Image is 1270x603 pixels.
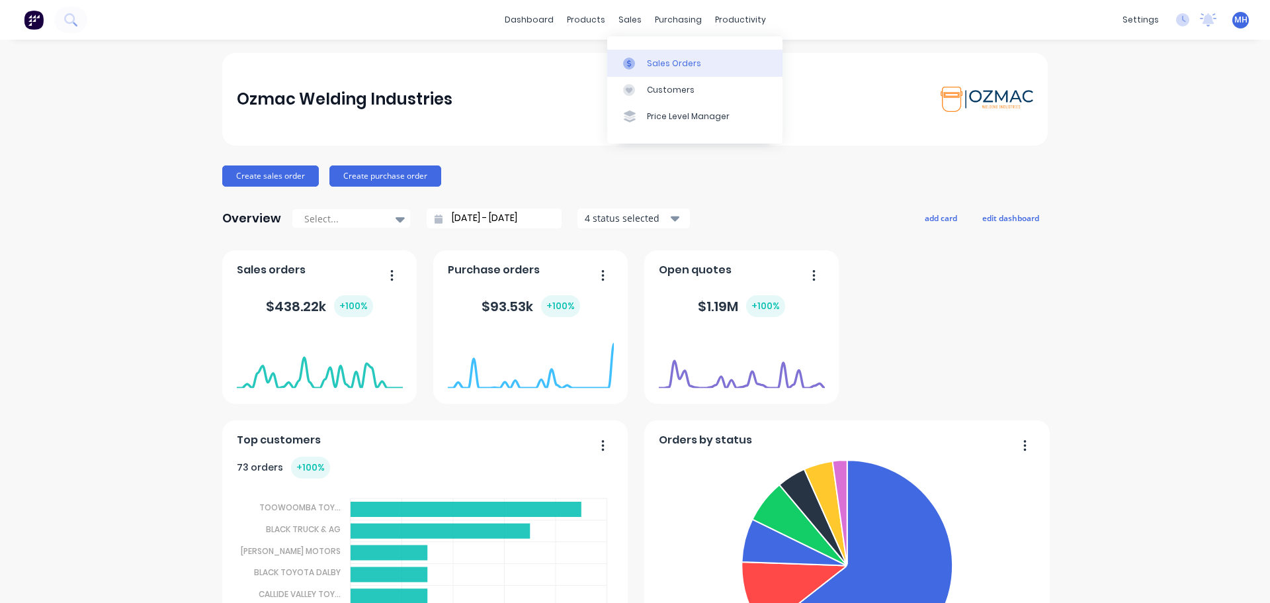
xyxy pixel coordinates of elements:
[560,10,612,30] div: products
[585,211,668,225] div: 4 status selected
[222,165,319,187] button: Create sales order
[254,567,341,578] tspan: BLACK TOYOTA DALBY
[266,524,341,535] tspan: BLACK TRUCK & AG
[648,10,708,30] div: purchasing
[659,262,732,278] span: Open quotes
[607,77,783,103] a: Customers
[974,209,1048,226] button: edit dashboard
[329,165,441,187] button: Create purchase order
[259,502,341,513] tspan: TOOWOOMBA TOY...
[291,457,330,479] div: + 100 %
[237,457,330,479] div: 73 orders
[647,111,730,122] div: Price Level Manager
[1234,14,1248,26] span: MH
[941,87,1033,112] img: Ozmac Welding Industries
[498,10,560,30] a: dashboard
[266,295,373,317] div: $ 438.22k
[222,205,281,232] div: Overview
[607,50,783,76] a: Sales Orders
[24,10,44,30] img: Factory
[647,58,701,70] div: Sales Orders
[259,588,341,600] tspan: CALLIDE VALLEY TOY...
[708,10,773,30] div: productivity
[448,262,540,278] span: Purchase orders
[698,295,785,317] div: $ 1.19M
[482,295,580,317] div: $ 93.53k
[647,84,695,96] div: Customers
[237,86,452,113] div: Ozmac Welding Industries
[237,262,306,278] span: Sales orders
[659,432,752,448] span: Orders by status
[746,295,785,317] div: + 100 %
[1116,10,1165,30] div: settings
[541,295,580,317] div: + 100 %
[607,103,783,130] a: Price Level Manager
[612,10,648,30] div: sales
[241,545,341,556] tspan: [PERSON_NAME] MOTORS
[334,295,373,317] div: + 100 %
[916,209,966,226] button: add card
[577,209,690,228] button: 4 status selected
